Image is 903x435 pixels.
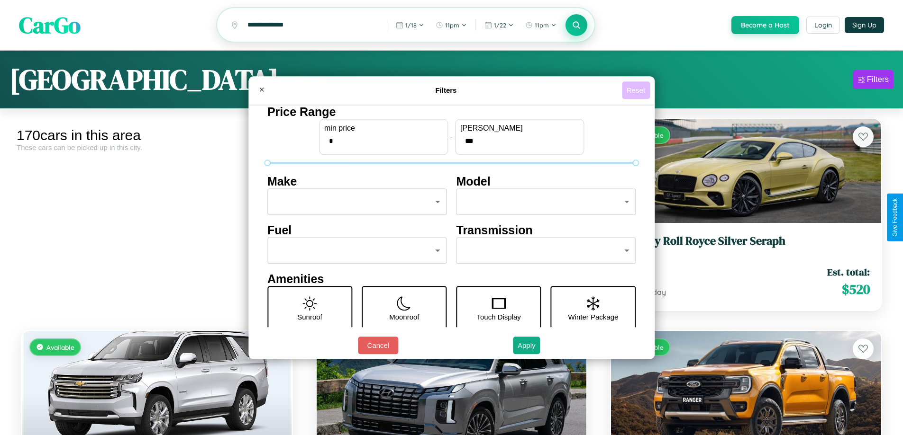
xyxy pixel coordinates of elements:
p: Touch Display [476,311,520,323]
div: Filters [867,75,889,84]
button: 11pm [431,18,472,33]
h1: [GEOGRAPHIC_DATA] [9,60,279,99]
h4: Filters [270,86,622,94]
div: These cars can be picked up in this city. [17,143,297,151]
button: Apply [513,337,540,354]
button: Cancel [358,337,398,354]
label: min price [324,124,443,133]
p: Sunroof [297,311,322,323]
span: Est. total: [827,265,870,279]
button: 11pm [520,18,561,33]
h4: Transmission [456,223,636,237]
button: 1/18 [391,18,429,33]
div: Give Feedback [892,198,898,237]
span: / day [646,287,666,297]
div: 170 cars in this area [17,127,297,143]
h4: Model [456,175,636,188]
h4: Price Range [267,105,636,119]
span: Available [46,343,74,351]
p: - [450,130,453,143]
p: Moonroof [389,311,419,323]
button: Login [806,17,840,34]
a: Bentley Roll Royce Silver Seraph2020 [622,234,870,257]
h4: Make [267,175,447,188]
span: $ 520 [842,280,870,299]
span: 11pm [445,21,459,29]
button: 1/22 [480,18,519,33]
span: 1 / 18 [405,21,417,29]
button: Reset [622,81,650,99]
button: Filters [853,70,894,89]
h4: Fuel [267,223,447,237]
span: 1 / 22 [494,21,506,29]
p: Winter Package [568,311,619,323]
span: CarGo [19,9,81,41]
h3: Bentley Roll Royce Silver Seraph [622,234,870,248]
button: Sign Up [845,17,884,33]
h4: Amenities [267,272,636,286]
label: [PERSON_NAME] [460,124,579,133]
button: Become a Host [731,16,799,34]
span: 11pm [535,21,549,29]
